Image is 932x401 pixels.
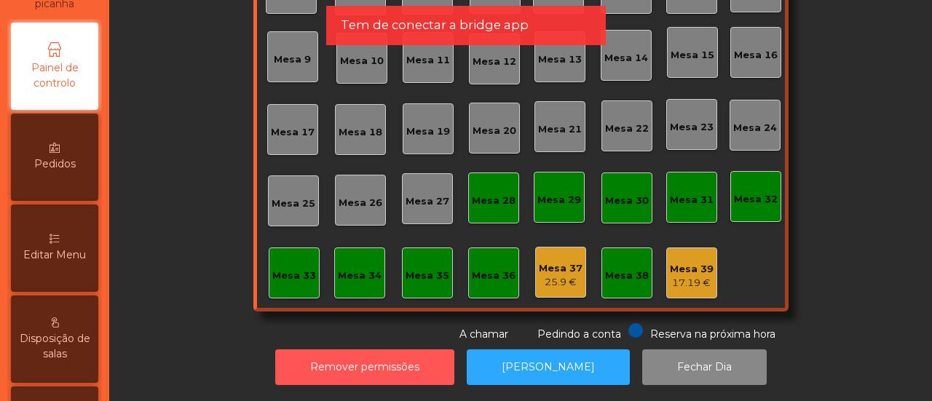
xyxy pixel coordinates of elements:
div: Mesa 24 [733,121,777,135]
div: 25.9 € [539,275,582,290]
span: Tem de conectar a bridge app [341,16,529,34]
div: Mesa 31 [670,193,714,207]
div: Mesa 39 [670,262,714,277]
div: Mesa 20 [473,124,516,138]
div: Mesa 33 [272,269,316,283]
span: Pedindo a conta [537,327,621,341]
div: Mesa 34 [338,269,382,283]
div: Mesa 29 [537,193,581,207]
button: Remover permissões [275,349,454,385]
div: Mesa 35 [406,269,449,283]
div: Mesa 21 [538,122,582,137]
div: Mesa 30 [605,194,649,208]
div: Mesa 25 [272,196,315,211]
span: A chamar [459,327,508,341]
div: Mesa 12 [473,55,516,69]
div: Mesa 17 [271,125,315,140]
div: Mesa 9 [274,52,311,67]
div: Mesa 14 [604,51,648,65]
div: Mesa 13 [538,52,582,67]
button: [PERSON_NAME] [467,349,630,385]
div: Mesa 15 [671,48,714,63]
span: Editar Menu [23,247,86,263]
span: Reserva na próxima hora [650,327,775,341]
div: Mesa 37 [539,261,582,276]
span: Painel de controlo [15,60,95,91]
div: Mesa 22 [605,122,649,136]
div: Mesa 23 [670,120,714,135]
div: Mesa 10 [340,54,384,68]
div: Mesa 19 [406,124,450,139]
div: Mesa 32 [734,192,778,207]
button: Fechar Dia [642,349,767,385]
div: Mesa 18 [339,125,382,140]
div: Mesa 11 [406,53,450,68]
div: Mesa 26 [339,196,382,210]
div: Mesa 36 [472,269,516,283]
div: Mesa 38 [605,269,649,283]
div: Mesa 28 [472,194,516,208]
span: Disposição de salas [15,331,95,362]
span: Pedidos [34,156,76,172]
div: Mesa 16 [734,48,778,63]
div: 17.19 € [670,276,714,290]
div: Mesa 27 [406,194,449,209]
